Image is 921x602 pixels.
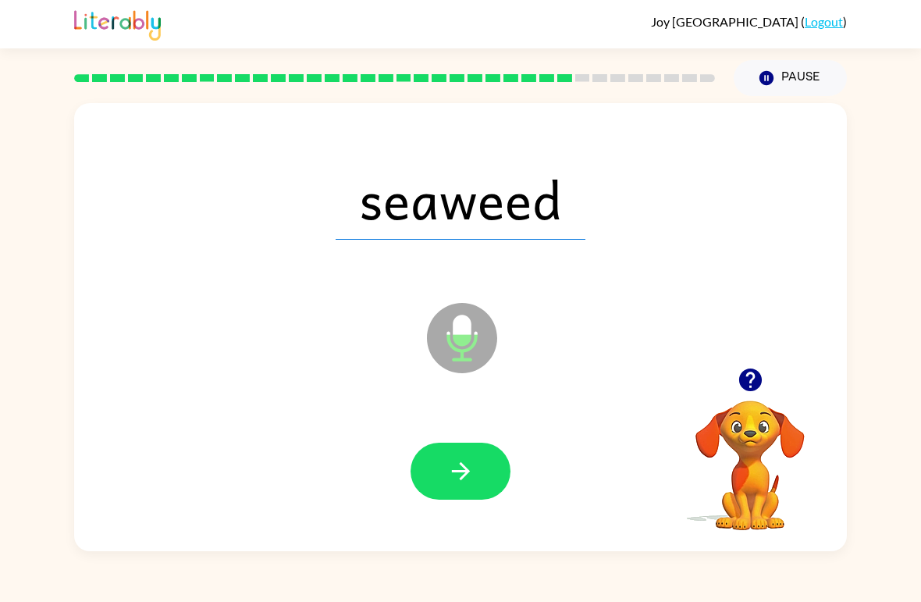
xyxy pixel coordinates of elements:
a: Logout [805,14,843,29]
span: seaweed [336,159,585,240]
div: ( ) [651,14,847,29]
video: Your browser must support playing .mp4 files to use Literably. Please try using another browser. [672,376,828,533]
button: Pause [734,60,847,96]
span: Joy [GEOGRAPHIC_DATA] [651,14,801,29]
img: Literably [74,6,161,41]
